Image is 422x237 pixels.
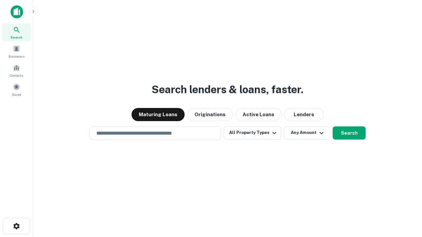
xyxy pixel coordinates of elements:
[2,42,31,60] a: Borrowers
[333,126,366,140] button: Search
[152,82,303,97] h3: Search lenders & loans, faster.
[389,184,422,216] iframe: Chat Widget
[10,73,23,78] span: Contacts
[12,92,21,97] span: Saved
[2,62,31,79] a: Contacts
[11,5,23,18] img: capitalize-icon.png
[235,108,282,121] button: Active Loans
[2,23,31,41] a: Search
[9,54,24,59] span: Borrowers
[284,126,330,140] button: Any Amount
[224,126,281,140] button: All Property Types
[284,108,324,121] button: Lenders
[2,81,31,98] a: Saved
[187,108,233,121] button: Originations
[11,35,22,40] span: Search
[132,108,185,121] button: Maturing Loans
